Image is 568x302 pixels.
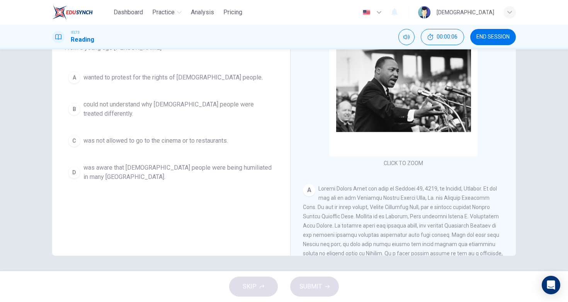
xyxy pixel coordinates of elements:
span: Pricing [223,8,242,17]
span: END SESSION [476,34,510,40]
button: Bcould not understand why [DEMOGRAPHIC_DATA] people were treated differently. [65,96,278,122]
h1: Reading [71,35,94,44]
div: B [68,103,80,115]
button: Analysis [188,5,217,19]
div: Hide [421,29,464,45]
button: Dwas aware that [DEMOGRAPHIC_DATA] people were being humiliated in many [GEOGRAPHIC_DATA]. [65,160,278,185]
span: could not understand why [DEMOGRAPHIC_DATA] people were treated differently. [83,100,274,118]
button: Dashboard [111,5,146,19]
div: [DEMOGRAPHIC_DATA] [437,8,494,17]
div: C [68,135,80,147]
span: Practice [152,8,175,17]
div: Mute [398,29,415,45]
span: was aware that [DEMOGRAPHIC_DATA] people were being humiliated in many [GEOGRAPHIC_DATA]. [83,163,274,182]
button: Pricing [220,5,245,19]
div: Open Intercom Messenger [542,276,560,294]
img: Profile picture [418,6,430,19]
span: IELTS [71,30,80,35]
div: D [68,166,80,179]
button: 00:00:06 [421,29,464,45]
div: A [68,71,80,84]
button: Cwas not allowed to go to the cinema or to restaurants. [65,131,278,150]
span: Dashboard [114,8,143,17]
span: 00:00:06 [437,34,457,40]
span: wanted to protest for the rights of [DEMOGRAPHIC_DATA] people. [83,73,263,82]
img: en [362,10,371,15]
button: Practice [149,5,185,19]
a: EduSynch logo [52,5,111,20]
span: was not allowed to go to the cinema or to restaurants. [83,136,228,145]
button: Awanted to protest for the rights of [DEMOGRAPHIC_DATA] people. [65,68,278,87]
span: Analysis [191,8,214,17]
button: END SESSION [470,29,516,45]
img: EduSynch logo [52,5,93,20]
div: A [303,184,315,196]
